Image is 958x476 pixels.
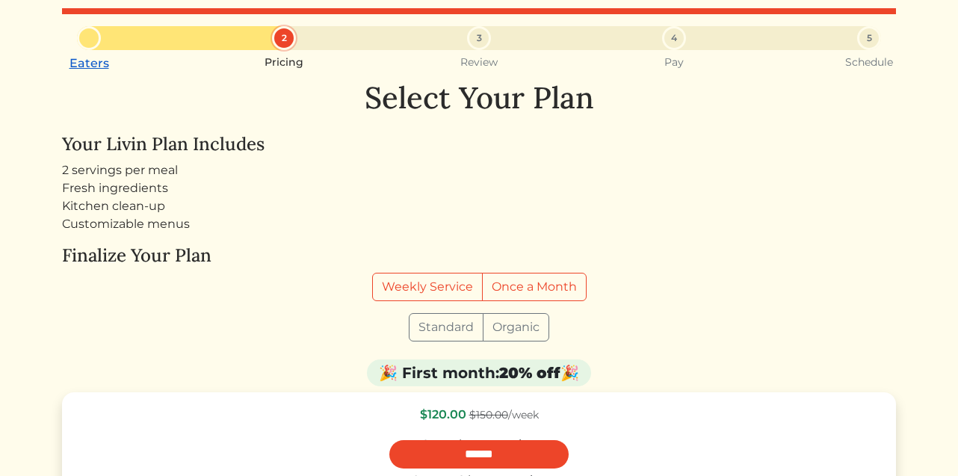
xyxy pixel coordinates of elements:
[62,179,896,197] li: Fresh ingredients
[69,56,109,70] a: Eaters
[367,359,591,386] div: 🎉 First month: 🎉
[372,273,587,301] div: Billing frequency
[469,408,508,421] s: $150.00
[62,134,896,155] h4: Your Livin Plan Includes
[664,56,684,69] small: Pay
[409,313,549,341] div: Grocery type
[62,161,896,179] li: 2 servings per meal
[499,364,560,382] strong: 20% off
[75,436,883,454] div: 2 meals per service
[282,31,287,45] span: 2
[671,31,677,45] span: 4
[867,31,872,45] span: 5
[62,245,896,267] h4: Finalize Your Plan
[477,31,482,45] span: 3
[372,273,483,301] label: Weekly Service
[62,197,896,215] li: Kitchen clean-up
[420,407,466,421] span: $120.00
[482,273,587,301] label: Once a Month
[62,215,896,233] li: Customizable menus
[845,56,893,69] small: Schedule
[483,313,549,341] label: Organic
[409,313,483,341] label: Standard
[469,408,539,421] span: /week
[265,56,303,69] small: Pricing
[460,56,498,69] small: Review
[62,80,896,116] h1: Select Your Plan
